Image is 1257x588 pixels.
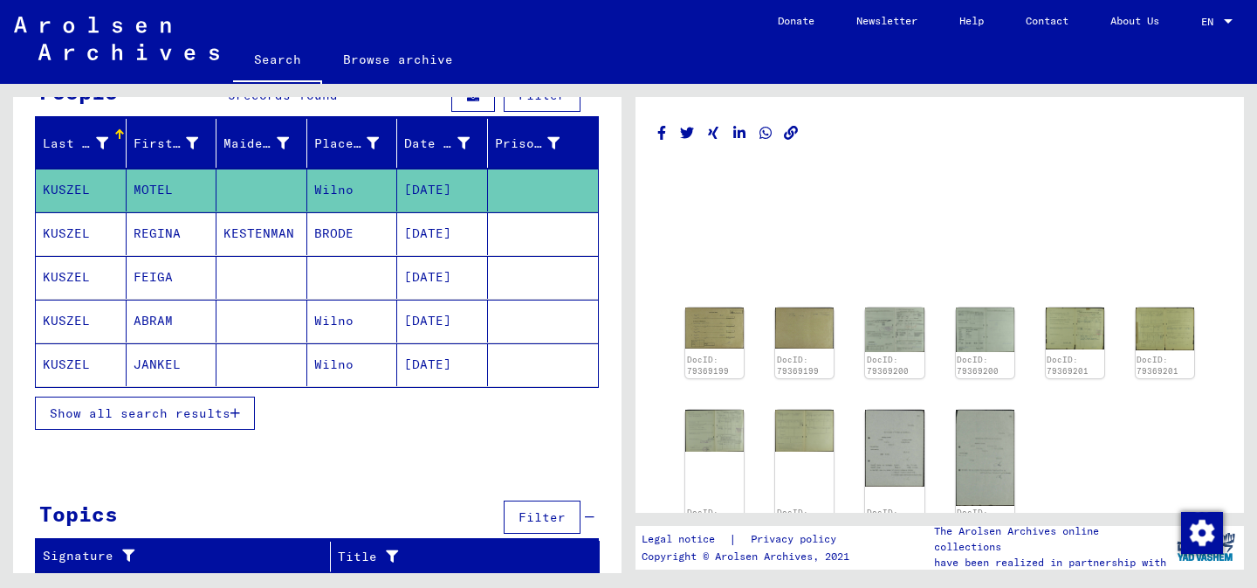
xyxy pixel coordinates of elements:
img: 001.jpg [685,308,744,349]
img: 001.jpg [865,308,924,352]
mat-cell: [DATE] [397,212,488,255]
mat-cell: KUSZEL [36,169,127,211]
button: Share on Twitter [678,122,697,144]
mat-cell: REGINA [127,212,217,255]
img: Arolsen_neg.svg [14,17,219,60]
a: DocID: 79369202 [777,508,819,529]
button: Copy link [782,122,800,144]
mat-cell: JANKEL [127,343,217,386]
button: Share on Xing [704,122,723,144]
mat-header-cell: Place of Birth [307,119,398,168]
mat-cell: KUSZEL [36,343,127,386]
a: DocID: 79369203 [867,508,909,529]
a: Browse archive [322,38,474,80]
span: Show all search results [50,405,230,421]
a: DocID: 79369201 [1047,355,1089,377]
a: DocID: 79369202 [687,508,729,529]
img: 001.jpg [685,410,744,452]
div: Prisoner # [495,129,582,157]
mat-cell: KUSZEL [36,300,127,342]
span: records found [236,87,338,103]
span: Filter [519,87,566,103]
div: Date of Birth [404,135,470,153]
div: First Name [134,135,199,153]
div: Date of Birth [404,129,491,157]
div: Maiden Name [223,135,289,153]
img: 001.jpg [1046,308,1104,349]
a: DocID: 79369204 [957,508,999,529]
span: 5 [228,87,236,103]
div: Signature [43,543,334,571]
mat-header-cell: First Name [127,119,217,168]
div: Signature [43,547,317,565]
mat-cell: Wilno [307,300,398,342]
mat-header-cell: Prisoner # [488,119,599,168]
mat-cell: BRODE [307,212,398,255]
div: Topics [39,498,118,529]
button: Share on Facebook [653,122,671,144]
a: DocID: 79369200 [957,355,999,377]
mat-cell: Wilno [307,169,398,211]
img: 002.jpg [1136,308,1194,350]
button: Share on LinkedIn [731,122,749,144]
mat-header-cell: Last Name [36,119,127,168]
p: have been realized in partnership with [934,555,1168,571]
button: Filter [504,501,580,534]
mat-cell: KESTENMAN [216,212,307,255]
div: Change consent [1180,511,1222,553]
a: Search [233,38,322,84]
mat-cell: KUSZEL [36,256,127,299]
mat-cell: MOTEL [127,169,217,211]
div: Prisoner # [495,135,560,153]
img: 001.jpg [956,410,1014,505]
div: | [642,530,857,549]
button: Share on WhatsApp [757,122,775,144]
a: DocID: 79369199 [687,355,729,377]
mat-cell: KUSZEL [36,212,127,255]
span: EN [1201,16,1220,28]
div: First Name [134,129,221,157]
a: Privacy policy [737,530,857,549]
mat-cell: Wilno [307,343,398,386]
mat-cell: [DATE] [397,300,488,342]
div: Last Name [43,129,130,157]
img: 002.jpg [775,410,834,452]
div: Maiden Name [223,129,311,157]
p: The Arolsen Archives online collections [934,523,1168,555]
div: Title [338,548,565,566]
mat-header-cell: Date of Birth [397,119,488,168]
img: 001.jpg [865,410,924,487]
div: Place of Birth [314,135,380,153]
img: Change consent [1181,512,1223,554]
img: yv_logo.png [1173,525,1239,569]
div: Last Name [43,135,108,153]
mat-cell: [DATE] [397,343,488,386]
img: 002.jpg [956,308,1014,352]
img: 002.jpg [775,308,834,349]
div: Place of Birth [314,129,402,157]
mat-cell: [DATE] [397,256,488,299]
mat-header-cell: Maiden Name [216,119,307,168]
span: Filter [519,509,566,525]
a: Legal notice [642,530,729,549]
button: Show all search results [35,397,255,430]
mat-cell: [DATE] [397,169,488,211]
a: DocID: 79369201 [1137,355,1178,377]
mat-cell: FEIGA [127,256,217,299]
a: DocID: 79369199 [777,355,819,377]
p: Copyright © Arolsen Archives, 2021 [642,549,857,564]
mat-cell: ABRAM [127,300,217,342]
a: DocID: 79369200 [867,355,909,377]
div: Title [338,543,582,571]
